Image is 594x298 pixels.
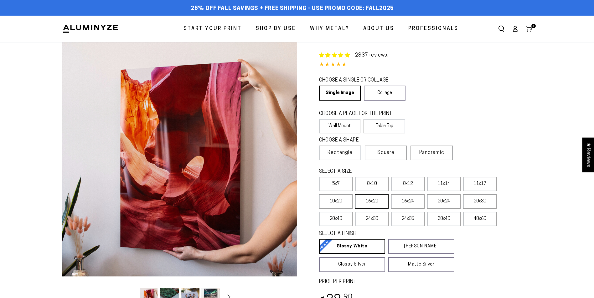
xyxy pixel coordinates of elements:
a: [PERSON_NAME] [388,239,454,254]
a: Shop By Use [251,21,301,37]
label: 20x30 [463,194,497,209]
img: Aluminyze [62,24,119,33]
label: 10x20 [319,194,353,209]
label: 16x24 [391,194,425,209]
legend: SELECT A FINISH [319,230,439,237]
label: 8x10 [355,177,389,191]
label: Wall Mount [319,119,361,133]
a: 2337 reviews. [355,53,389,58]
a: About Us [359,21,399,37]
a: Matte Silver [388,257,454,272]
span: Professionals [408,24,458,33]
span: About Us [363,24,394,33]
a: Glossy White [319,239,385,254]
div: 4.85 out of 5.0 stars [319,61,532,70]
a: Start Your Print [179,21,246,37]
legend: CHOOSE A SHAPE [319,137,400,144]
a: Single Image [319,86,361,101]
label: 16x20 [355,194,389,209]
a: Glossy Silver [319,257,385,272]
legend: CHOOSE A PLACE FOR THE PRINT [319,110,400,117]
label: Table Top [364,119,405,133]
legend: CHOOSE A SINGLE OR COLLAGE [319,77,400,84]
legend: SELECT A SIZE [319,168,444,175]
span: 25% off FALL Savings + Free Shipping - Use Promo Code: FALL2025 [191,5,394,12]
span: Why Metal? [310,24,349,33]
span: Rectangle [328,149,353,156]
label: 11x17 [463,177,497,191]
label: 20x40 [319,212,353,226]
label: 8x12 [391,177,425,191]
span: Shop By Use [256,24,296,33]
label: 11x14 [427,177,461,191]
label: 30x40 [427,212,461,226]
span: Panoramic [419,150,444,155]
label: 40x60 [463,212,497,226]
span: Square [377,149,395,156]
label: 20x24 [427,194,461,209]
label: 24x30 [355,212,389,226]
label: 5x7 [319,177,353,191]
a: Why Metal? [305,21,354,37]
summary: Search our site [494,22,508,36]
a: Professionals [404,21,463,37]
span: Start Your Print [183,24,242,33]
label: PRICE PER PRINT [319,278,532,286]
a: Collage [364,86,405,101]
label: 24x36 [391,212,425,226]
div: Click to open Judge.me floating reviews tab [582,137,594,172]
span: 1 [533,24,535,28]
